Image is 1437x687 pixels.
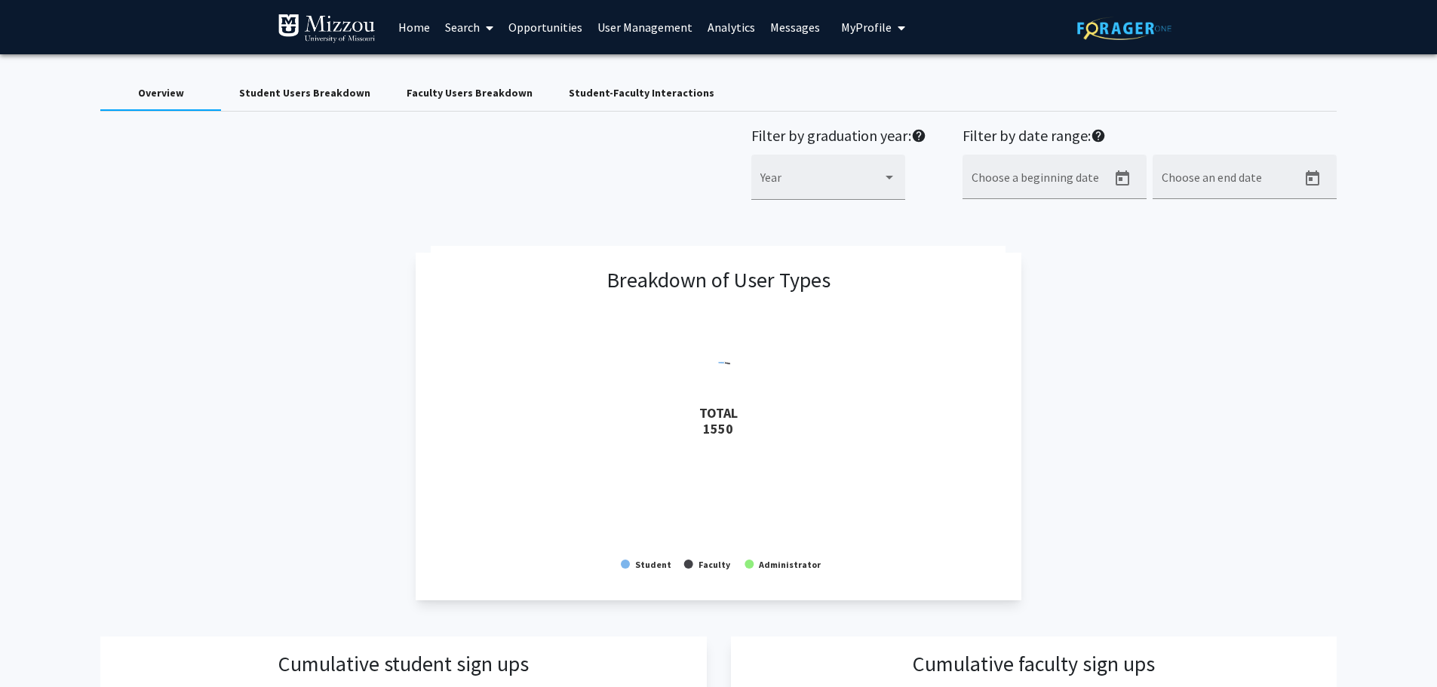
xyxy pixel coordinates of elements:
[501,1,590,54] a: Opportunities
[278,14,376,44] img: University of Missouri Logo
[913,652,1155,677] h3: Cumulative faculty sign ups
[758,559,821,570] text: Administrator
[1091,127,1106,145] mat-icon: help
[751,127,926,149] h2: Filter by graduation year:
[699,559,731,570] text: Faculty
[278,652,529,677] h3: Cumulative student sign ups
[11,619,64,676] iframe: Chat
[239,85,370,101] div: Student Users Breakdown
[1077,17,1171,40] img: ForagerOne Logo
[138,85,184,101] div: Overview
[763,1,828,54] a: Messages
[569,85,714,101] div: Student-Faculty Interactions
[391,1,438,54] a: Home
[700,1,763,54] a: Analytics
[606,268,831,293] h3: Breakdown of User Types
[911,127,926,145] mat-icon: help
[1107,164,1138,194] button: Open calendar
[590,1,700,54] a: User Management
[699,404,737,437] tspan: TOTAL 1550
[1297,164,1328,194] button: Open calendar
[841,20,892,35] span: My Profile
[407,85,533,101] div: Faculty Users Breakdown
[635,559,671,570] text: Student
[963,127,1337,149] h2: Filter by date range:
[438,1,501,54] a: Search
